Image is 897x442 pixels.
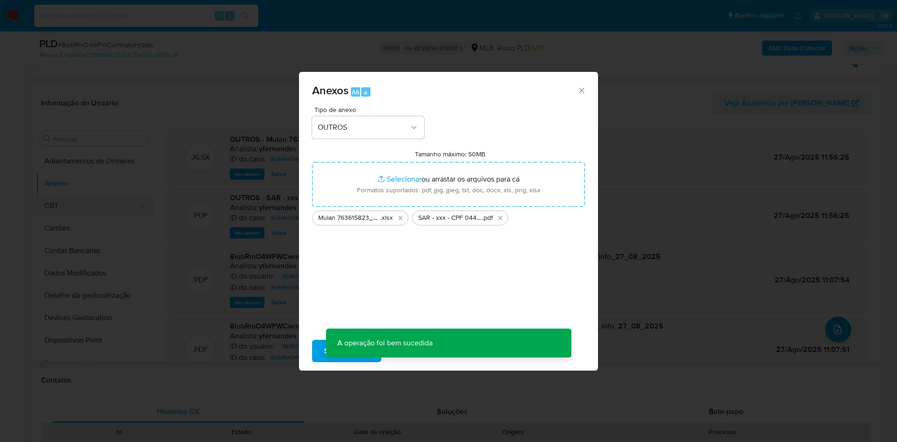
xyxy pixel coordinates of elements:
[312,340,381,362] button: Subir arquivo
[326,329,444,358] p: A operação foi bem sucedida
[415,150,485,158] label: Tamanho máximo: 50MB
[482,213,493,223] span: .pdf
[314,106,427,113] span: Tipo de anexo
[352,88,359,97] span: Alt
[324,341,369,361] span: Subir arquivo
[312,116,424,139] button: OUTROS
[318,213,380,223] span: Mulan 763615823_2025_08_27_07_54_10
[495,212,506,224] button: Excluir SAR - xxx - CPF 04407278714 - MARCELO CARVALHO GUEDES.pdf
[418,213,482,223] span: SAR - xxx - CPF 04407278714 - [PERSON_NAME] [PERSON_NAME]
[364,88,367,97] span: a
[312,207,585,225] ul: Arquivos selecionados
[397,341,427,361] span: Cancelar
[312,82,349,98] span: Anexos
[577,86,585,94] button: Fechar
[380,213,393,223] span: .xlsx
[395,212,406,224] button: Excluir Mulan 763615823_2025_08_27_07_54_10.xlsx
[318,123,409,132] span: OUTROS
